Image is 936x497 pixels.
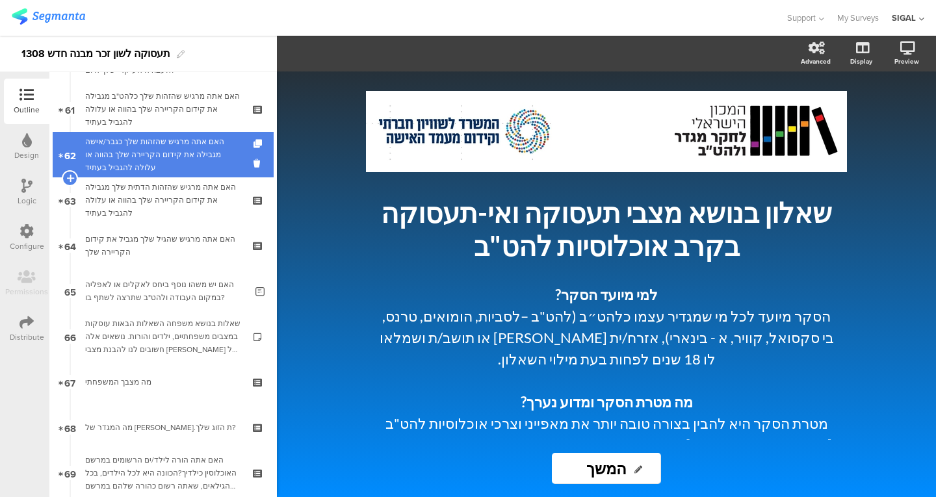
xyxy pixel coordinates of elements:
div: Distribute [10,331,44,343]
strong: מה מטרת הסקר ומדוע נערך? [521,393,693,411]
input: Start [552,453,661,484]
div: Logic [18,195,36,207]
span: 62 [64,147,76,162]
div: Display [850,57,872,66]
a: 67 מה מצבך המשפחתי [53,359,274,405]
a: 68 מה המגדר של [PERSON_NAME].ת הזוג שלך? [53,405,274,450]
i: Delete [253,157,265,170]
div: האם אתה הורה לילד/ים הרשומים במרשם האוכלוסין כילדיך?הכוונה היא לכל הילדים, בכל הגילאים, שאתה רשום... [85,453,240,492]
strong: למי מיועד הסקר? [555,286,658,303]
div: האם אתה מרגיש שהגיל שלך מגביל את קידום הקריירה שלך [85,233,240,259]
span: Support [787,12,816,24]
span: 61 [65,102,75,116]
a: 65 האם יש משהו נוסף ביחס לאקלים או לאפליה במקום העבודה ולהט"ב שתרצה לשתף בו? [53,268,274,314]
p: שאלון בנושא מצבי תעסוקה ואי-תעסוקה בקרב אוכלוסיות להט"ב [366,196,847,262]
div: SIGAL [892,12,916,24]
div: האם אתה מרגיש שהזהות שלך כלהט"ב מגבילה את קידום הקריירה שלך בהווה או עלולה להגביל בעתיד [85,90,240,129]
div: שאלות בנושא משפחה השאלות הבאות עוסקות במצבים משפחתיים, ילדים והורות. נושאים אלה חשובים לנו להבנת ... [85,317,240,356]
div: Preview [894,57,919,66]
span: 65 [64,284,76,298]
a: 64 האם אתה מרגיש שהגיל שלך מגביל את קידום הקריירה שלך [53,223,274,268]
a: 69 האם אתה הורה לילד/ים הרשומים במרשם האוכלוסין כילדיך?הכוונה היא לכל הילדים, בכל הגילאים, שאתה ר... [53,450,274,496]
a: 63 האם אתה מרגיש שהזהות הדתית שלך מגבילה את קידום הקריירה שלך בהווה או עלולה להגביל בעתיד [53,177,274,223]
span: 64 [64,238,76,253]
a: 66 שאלות בנושא משפחה השאלות הבאות עוסקות במצבים משפחתיים, ילדים והורות. נושאים אלה חשובים לנו להב... [53,314,274,359]
a: 61 האם אתה מרגיש שהזהות שלך כלהט"ב מגבילה את קידום הקריירה שלך בהווה או עלולה להגביל בעתיד [53,86,274,132]
div: האם אתה מרגיש שהזהות שלך כגבר/אישה מגבילה את קידום הקריירה שלך בהווה או עלולה להגביל בעתיד [85,135,240,174]
div: מה המגדר של בן.ת הזוג שלך? [85,421,240,434]
div: Outline [14,104,40,116]
p: הסקר מיועד לכל מי שמגדיר עצמו כלהט״ב (להט"ב –לסביות, הומואים, טרנס, בי סקסואל, קוויר, א - בינארי)... [379,305,834,370]
a: 62 האם אתה מרגיש שהזהות שלך כגבר/אישה מגבילה את קידום הקריירה שלך בהווה או עלולה להגביל בעתיד [53,132,274,177]
img: segmanta logo [12,8,85,25]
span: 63 [64,193,76,207]
i: Duplicate [253,140,265,148]
div: מה מצבך המשפחתי [85,376,240,389]
div: Design [14,149,39,161]
div: תעסוקה לשון זכר מבנה חדש 1308 [21,44,170,64]
span: 69 [64,466,76,480]
div: Configure [10,240,44,252]
div: Advanced [801,57,831,66]
div: האם אתה מרגיש שהזהות הדתית שלך מגבילה את קידום הקריירה שלך בהווה או עלולה להגביל בעתיד [85,181,240,220]
span: 68 [64,420,76,435]
span: 67 [64,375,75,389]
div: האם יש משהו נוסף ביחס לאקלים או לאפליה במקום העבודה ולהט"ב שתרצה לשתף בו? [85,278,246,304]
span: 66 [64,329,76,344]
